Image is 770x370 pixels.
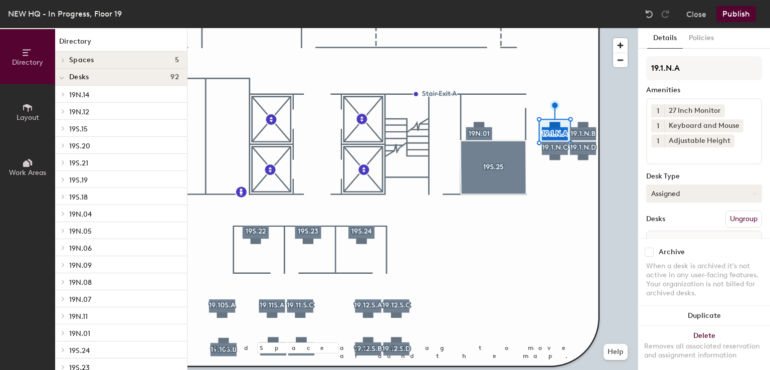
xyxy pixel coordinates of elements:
button: 1 [651,134,664,147]
span: 19S.15 [69,125,88,133]
img: Redo [660,9,670,19]
span: 19N.05 [69,227,92,236]
button: 1 [651,104,664,117]
span: Directory [12,58,43,67]
span: 92 [170,73,179,81]
span: Name [649,232,679,250]
div: When a desk is archived it's not active in any user-facing features. Your organization is not bil... [646,262,762,298]
span: 19N.04 [69,210,92,219]
button: Policies [683,28,720,49]
span: 19N.07 [69,295,91,304]
span: 19N.11 [69,312,88,321]
button: Close [686,6,706,22]
div: Desk Type [646,172,762,180]
span: 19N.09 [69,261,92,270]
img: Undo [644,9,654,19]
button: Help [604,344,628,360]
span: 19S.21 [69,159,88,167]
span: 19S.18 [69,193,88,202]
span: Work Areas [9,168,46,177]
div: Desks [646,215,665,223]
span: Desks [69,73,89,81]
button: DeleteRemoves all associated reservation and assignment information [638,326,770,370]
span: 19N.14 [69,91,89,99]
span: 19S.24 [69,346,90,355]
span: 19S.19 [69,176,88,184]
button: Details [647,28,683,49]
button: 1 [651,119,664,132]
span: 1 [657,121,659,131]
span: 19N.01 [69,329,90,338]
span: 19S.20 [69,142,90,150]
span: 19N.08 [69,278,92,287]
span: Layout [17,113,39,122]
span: 19N.06 [69,244,92,253]
button: Publish [716,6,756,22]
span: 5 [175,56,179,64]
button: Duplicate [638,306,770,326]
span: 1 [657,136,659,146]
div: Adjustable Height [664,134,734,147]
div: Amenities [646,86,762,94]
button: Ungroup [725,211,762,228]
button: Assigned [646,184,762,203]
span: Spaces [69,56,94,64]
div: NEW HQ - In Progress, Floor 19 [8,8,122,20]
div: Removes all associated reservation and assignment information [644,342,764,360]
div: Archive [659,248,685,256]
div: 27 Inch Monitor [664,104,725,117]
span: 19N.12 [69,108,89,116]
div: Keyboard and Mouse [664,119,743,132]
span: 1 [657,106,659,116]
h1: Directory [55,36,187,52]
